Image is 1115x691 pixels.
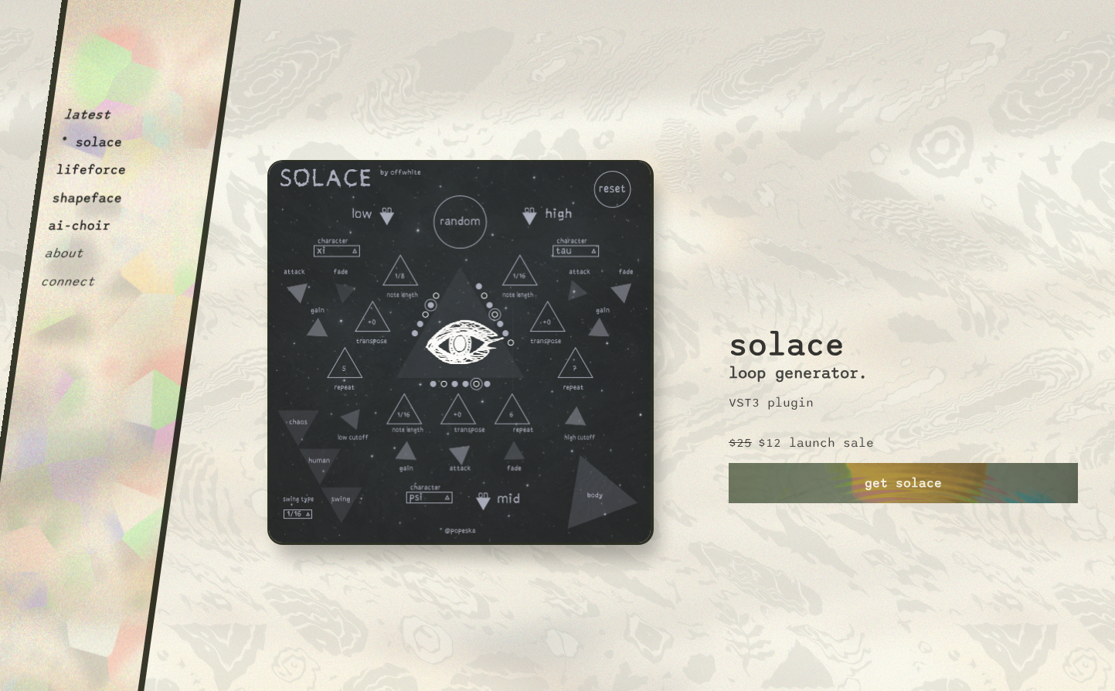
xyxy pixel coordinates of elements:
p: $25 [729,435,752,451]
button: shapeface [52,190,124,206]
img: solace.0d278a0e.png [267,160,654,546]
h3: loop generator. [729,364,868,383]
button: * solace [59,134,124,150]
p: $12 launch sale [758,435,874,451]
p: VST3 plugin [729,395,814,410]
button: latest [63,107,112,122]
button: connect [39,274,96,289]
button: ai-choir [48,218,112,233]
button: about [44,246,85,261]
button: lifeforce [56,162,127,178]
h2: solace [729,188,845,365]
a: get solace [729,463,1078,503]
